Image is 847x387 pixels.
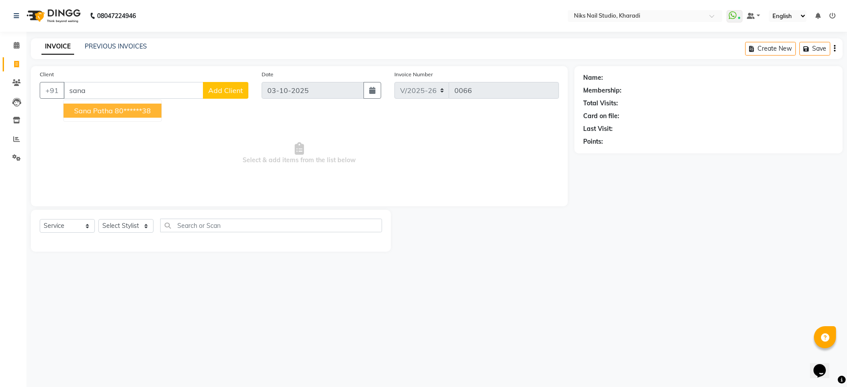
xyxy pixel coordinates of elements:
[64,82,203,99] input: Search by Name/Mobile/Email/Code
[583,137,603,146] div: Points:
[160,219,382,232] input: Search or Scan
[583,99,618,108] div: Total Visits:
[40,71,54,78] label: Client
[810,352,838,378] iframe: chat widget
[40,82,64,99] button: +91
[583,73,603,82] div: Name:
[74,106,113,115] span: Sana Patha
[97,4,136,28] b: 08047224946
[85,42,147,50] a: PREVIOUS INVOICES
[583,112,619,121] div: Card on file:
[799,42,830,56] button: Save
[583,124,613,134] div: Last Visit:
[203,82,248,99] button: Add Client
[262,71,274,78] label: Date
[40,109,559,197] span: Select & add items from the list below
[745,42,796,56] button: Create New
[208,86,243,95] span: Add Client
[22,4,83,28] img: logo
[41,39,74,55] a: INVOICE
[583,86,622,95] div: Membership:
[394,71,433,78] label: Invoice Number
